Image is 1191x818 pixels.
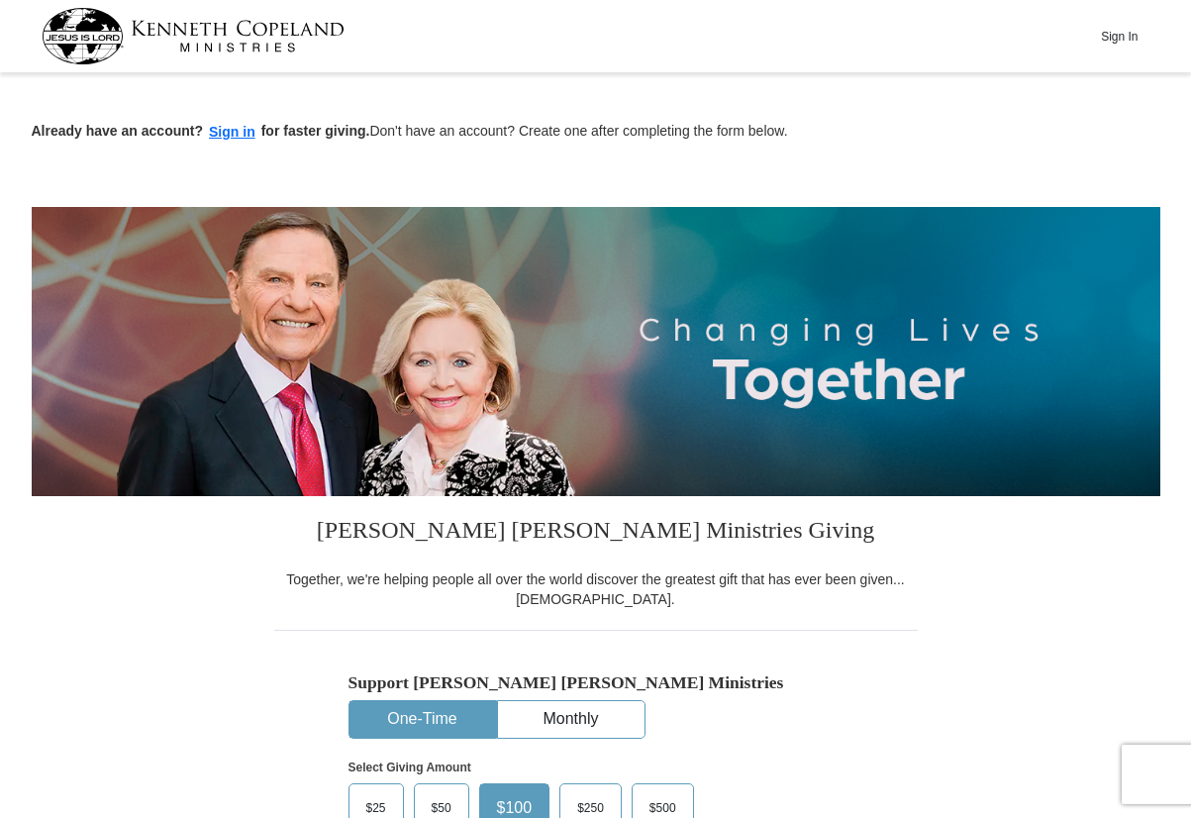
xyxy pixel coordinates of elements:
button: Sign in [203,121,261,144]
h3: [PERSON_NAME] [PERSON_NAME] Ministries Giving [274,496,918,569]
h5: Support [PERSON_NAME] [PERSON_NAME] Ministries [348,672,844,693]
strong: Already have an account? for faster giving. [32,123,370,139]
button: Sign In [1090,21,1149,51]
img: kcm-header-logo.svg [42,8,345,64]
button: One-Time [349,701,496,738]
div: Together, we're helping people all over the world discover the greatest gift that has ever been g... [274,569,918,609]
strong: Select Giving Amount [348,761,471,774]
p: Don't have an account? Create one after completing the form below. [32,121,1160,144]
button: Monthly [498,701,645,738]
